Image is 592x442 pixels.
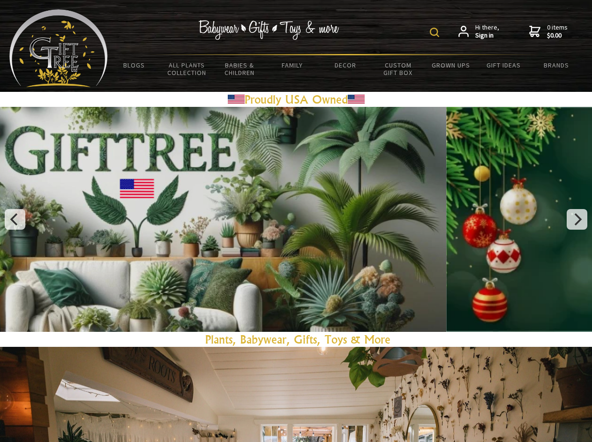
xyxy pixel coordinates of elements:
span: Hi there, [475,23,499,40]
a: Hi there,Sign in [458,23,499,40]
strong: Sign in [475,31,499,40]
a: Proudly USA Owned [245,92,348,106]
a: Babies & Children [213,55,266,82]
button: Next [567,209,587,230]
a: Grown Ups [424,55,477,75]
img: Babyware - Gifts - Toys and more... [9,9,108,87]
a: Custom Gift Box [372,55,425,82]
a: All Plants Collection [161,55,214,82]
strong: $0.00 [547,31,568,40]
a: Plants, Babywear, Gifts, Toys & Mor [205,332,385,346]
a: Gift Ideas [477,55,530,75]
button: Previous [5,209,25,230]
img: Babywear - Gifts - Toys & more [199,20,339,40]
a: BLOGS [108,55,161,75]
a: Brands [530,55,583,75]
img: product search [430,28,439,37]
span: 0 items [547,23,568,40]
a: 0 items$0.00 [529,23,568,40]
a: Decor [319,55,372,75]
a: Family [266,55,319,75]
